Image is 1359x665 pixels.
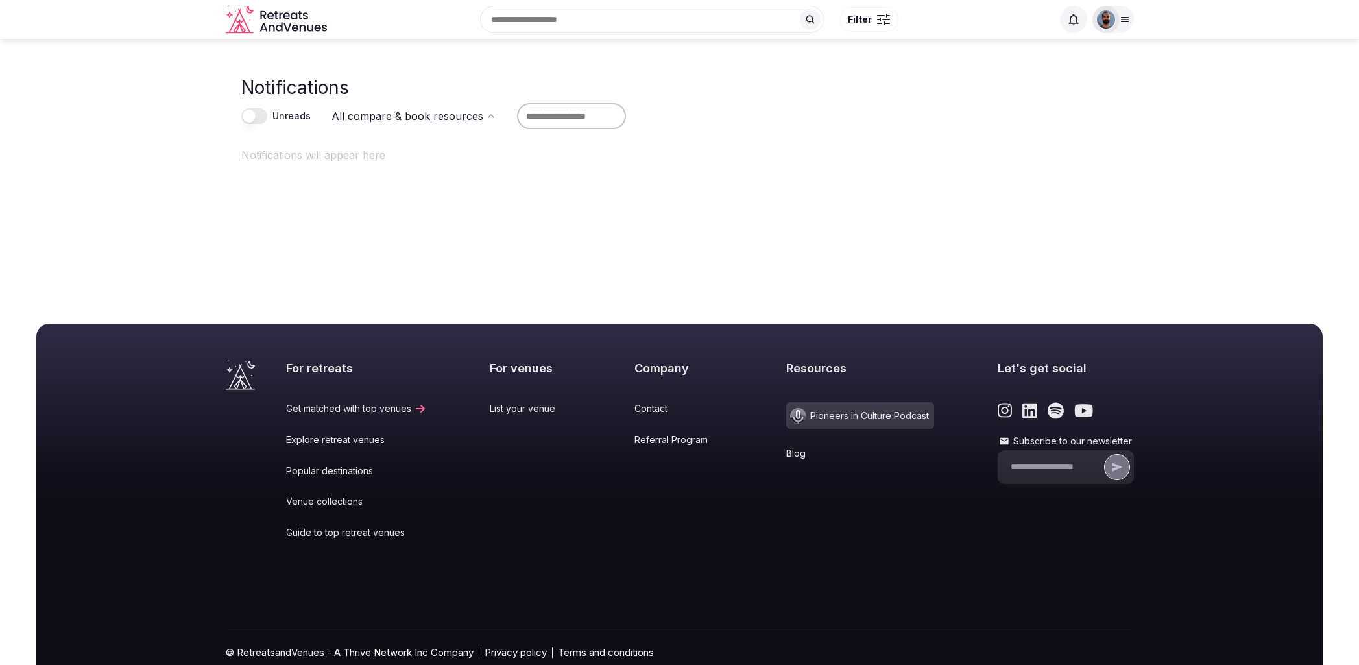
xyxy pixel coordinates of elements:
[786,402,934,429] a: Pioneers in Culture Podcast
[998,360,1134,376] h2: Let's get social
[1048,402,1064,419] a: Link to the retreats and venues Spotify page
[1097,10,1115,29] img: oliver.kattan
[634,433,723,446] a: Referral Program
[286,465,427,478] a: Popular destinations
[1074,402,1093,419] a: Link to the retreats and venues Youtube page
[786,447,934,460] a: Blog
[998,402,1013,419] a: Link to the retreats and venues Instagram page
[998,435,1134,448] label: Subscribe to our newsletter
[286,433,427,446] a: Explore retreat venues
[286,526,427,539] a: Guide to top retreat venues
[226,5,330,34] a: Visit the homepage
[634,402,723,415] a: Contact
[490,402,571,415] a: List your venue
[286,495,427,508] a: Venue collections
[286,360,427,376] h2: For retreats
[286,402,427,415] a: Get matched with top venues
[1022,402,1037,419] a: Link to the retreats and venues LinkedIn page
[241,75,349,101] h1: Notifications
[272,110,311,123] label: Unreads
[786,360,934,376] h2: Resources
[634,360,723,376] h2: Company
[241,147,1118,163] div: Notifications will appear here
[226,5,330,34] svg: Retreats and Venues company logo
[490,360,571,376] h2: For venues
[558,646,654,659] a: Terms and conditions
[485,646,547,659] a: Privacy policy
[226,360,255,390] a: Visit the homepage
[839,7,898,32] button: Filter
[848,13,872,26] span: Filter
